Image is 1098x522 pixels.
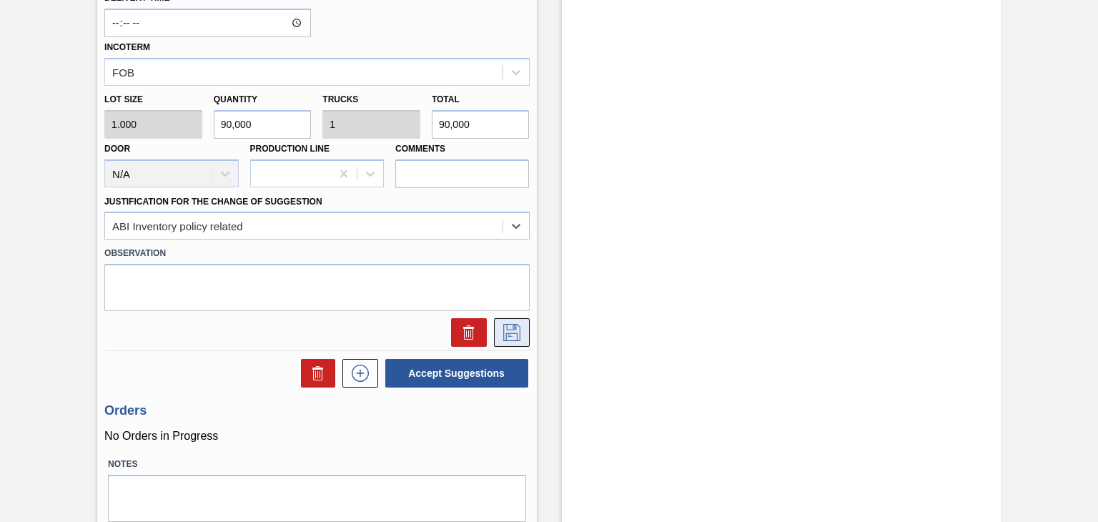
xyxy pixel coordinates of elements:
label: Production Line [250,144,330,154]
p: No Orders in Progress [104,430,529,443]
label: Notes [108,454,525,475]
label: Trucks [322,94,358,104]
div: Save Suggestion [487,318,530,347]
div: FOB [112,66,134,78]
label: Incoterm [104,42,150,52]
div: Delete Suggestions [294,359,335,388]
label: Comments [395,139,529,159]
label: Lot size [104,89,202,110]
h3: Orders [104,403,529,418]
label: Observation [104,243,529,264]
div: New suggestion [335,359,378,388]
button: Accept Suggestions [385,359,528,388]
div: Accept Suggestions [378,358,530,389]
label: Justification for the Change of Suggestion [104,197,322,207]
label: Door [104,144,130,154]
label: Quantity [214,94,257,104]
label: Total [432,94,460,104]
div: Delete Suggestion [444,318,487,347]
div: ABI Inventory policy related [112,220,243,232]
